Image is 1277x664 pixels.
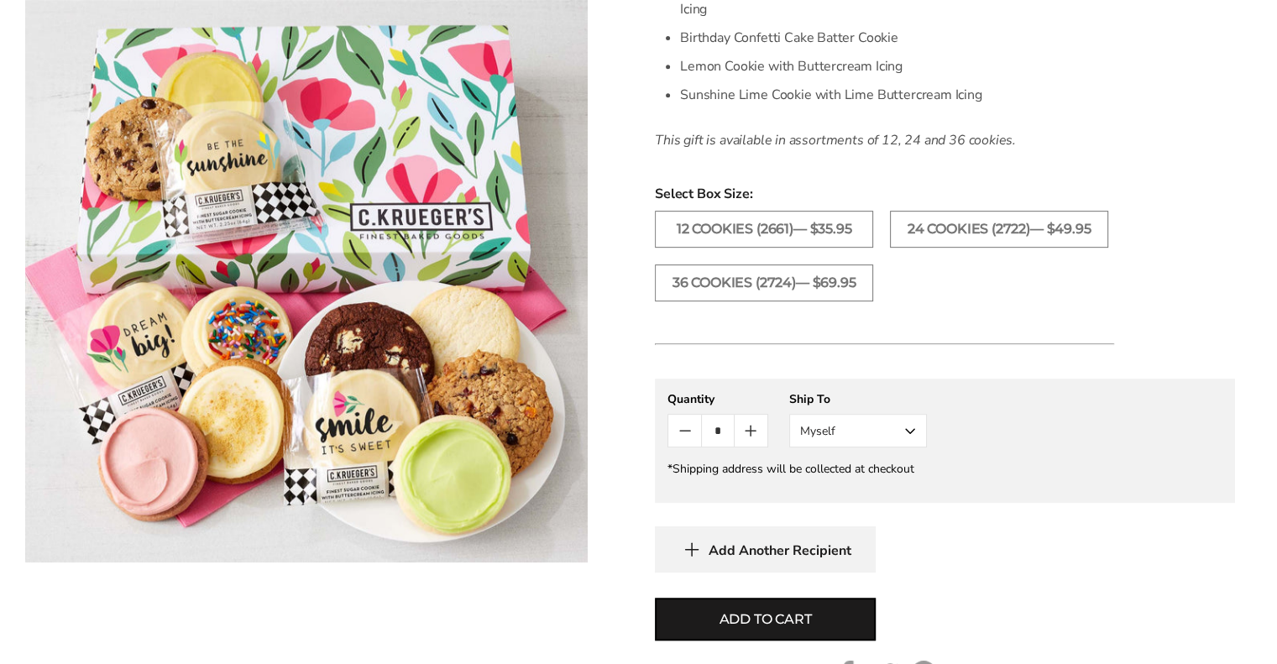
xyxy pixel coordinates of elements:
[667,461,1222,477] div: *Shipping address will be collected at checkout
[13,600,174,651] iframe: Sign Up via Text for Offers
[680,81,1114,109] li: Sunshine Lime Cookie with Lime Buttercream Icing
[667,391,768,407] div: Quantity
[789,414,927,447] button: Myself
[890,211,1108,248] label: 24 COOKIES (2722)— $49.95
[720,609,812,630] span: Add to cart
[655,184,1235,204] span: Select Box Size:
[680,52,1114,81] li: Lemon Cookie with Buttercream Icing
[735,415,767,447] button: Count plus
[668,415,701,447] button: Count minus
[701,415,734,447] input: Quantity
[655,264,873,301] label: 36 COOKIES (2724)— $69.95
[709,542,851,559] span: Add Another Recipient
[655,131,1016,149] em: This gift is available in assortments of 12, 24 and 36 cookies.
[655,379,1235,503] gfm-form: New recipient
[789,391,927,407] div: Ship To
[655,211,873,248] label: 12 COOKIES (2661)— $35.95
[655,598,876,640] button: Add to cart
[680,24,1114,52] li: Birthday Confetti Cake Batter Cookie
[655,526,876,573] button: Add Another Recipient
